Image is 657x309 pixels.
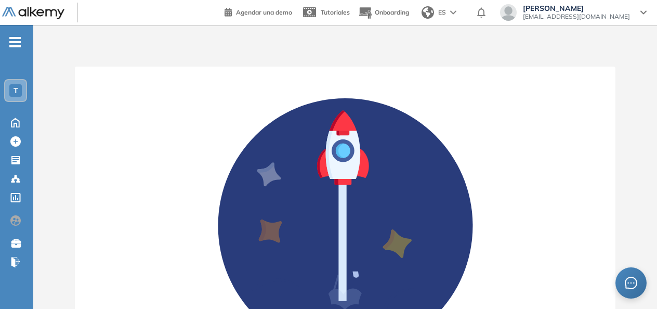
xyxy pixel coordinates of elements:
[422,6,434,19] img: world
[450,10,456,15] img: arrow
[523,4,630,12] span: [PERSON_NAME]
[225,5,292,18] a: Agendar una demo
[358,2,409,24] button: Onboarding
[9,41,21,43] i: -
[438,8,446,17] span: ES
[523,12,630,21] span: [EMAIL_ADDRESS][DOMAIN_NAME]
[321,8,350,16] span: Tutoriales
[236,8,292,16] span: Agendar una demo
[625,277,637,289] span: message
[14,86,18,95] span: T
[375,8,409,16] span: Onboarding
[2,7,64,20] img: Logo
